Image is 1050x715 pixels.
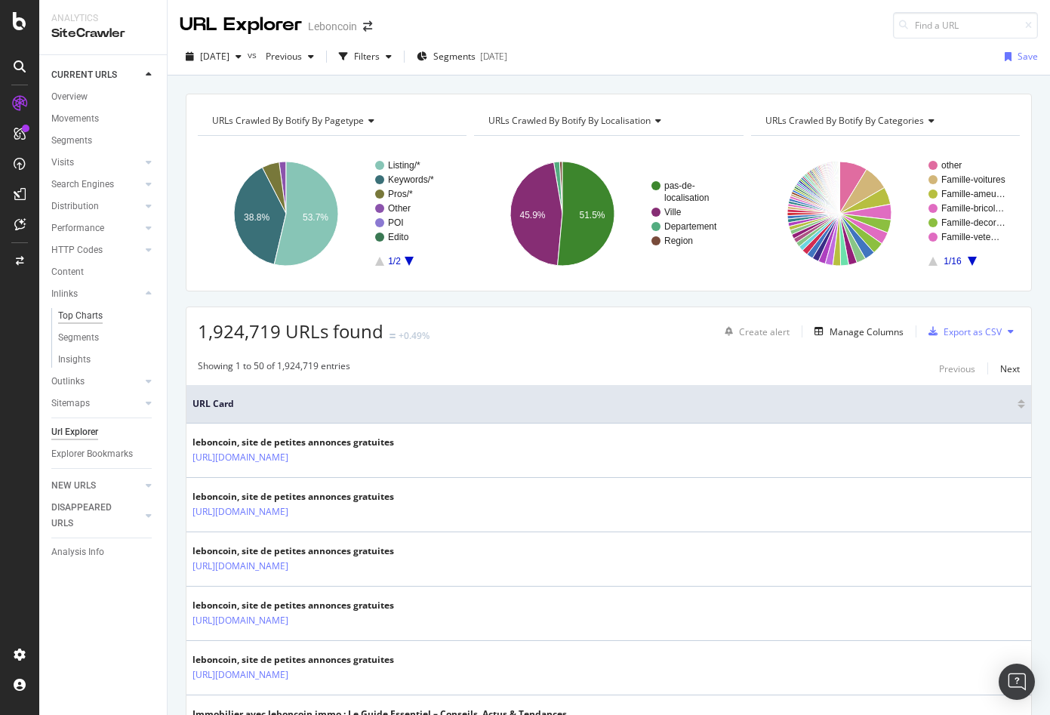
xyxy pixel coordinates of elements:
div: Filters [354,50,380,63]
div: Performance [51,220,104,236]
button: Segments[DATE] [411,45,513,69]
a: Movements [51,111,156,127]
text: Keywords/* [388,174,434,185]
text: 51.5% [580,210,605,220]
button: Previous [939,359,975,378]
a: Insights [58,352,156,368]
h4: URLs Crawled By Botify By categories [762,109,1006,133]
a: Performance [51,220,141,236]
div: [DATE] [480,50,507,63]
text: Other [388,203,411,214]
text: POI [388,217,404,228]
div: Insights [58,352,91,368]
div: Next [1000,362,1020,375]
span: 1,924,719 URLs found [198,319,383,344]
button: Previous [260,45,320,69]
a: [URL][DOMAIN_NAME] [192,559,288,574]
div: leboncoin, site de petites annonces gratuites [192,653,394,667]
div: Search Engines [51,177,114,193]
div: leboncoin, site de petites annonces gratuites [192,544,394,558]
span: 2025 Sep. 25th [200,50,229,63]
text: Edito [388,232,409,242]
div: Create alert [739,325,790,338]
div: Analytics [51,12,155,25]
div: DISAPPEARED URLS [51,500,128,532]
span: vs [248,48,260,61]
div: Analysis Info [51,544,104,560]
svg: A chart. [474,148,743,279]
div: NEW URLS [51,478,96,494]
text: Famille-decor… [941,217,1005,228]
text: Famille-ameu… [941,189,1005,199]
div: leboncoin, site de petites annonces gratuites [192,490,394,504]
div: Showing 1 to 50 of 1,924,719 entries [198,359,350,378]
a: Overview [51,89,156,105]
text: 53.7% [303,212,328,223]
span: URLs Crawled By Botify By localisation [488,114,651,127]
a: Explorer Bookmarks [51,446,156,462]
div: Sitemaps [51,396,90,411]
text: localisation [664,193,709,203]
text: 38.8% [244,212,269,223]
button: [DATE] [180,45,248,69]
text: 1/2 [388,256,401,267]
div: HTTP Codes [51,242,103,258]
a: Url Explorer [51,424,156,440]
a: HTTP Codes [51,242,141,258]
a: Distribution [51,199,141,214]
div: CURRENT URLS [51,67,117,83]
div: leboncoin, site de petites annonces gratuites [192,436,394,449]
div: Segments [58,330,99,346]
div: Overview [51,89,88,105]
div: Distribution [51,199,99,214]
span: URLs Crawled By Botify By categories [765,114,924,127]
button: Next [1000,359,1020,378]
a: Segments [58,330,156,346]
text: 45.9% [520,210,546,220]
div: +0.49% [399,329,430,342]
span: Segments [433,50,476,63]
a: [URL][DOMAIN_NAME] [192,504,288,519]
a: Sitemaps [51,396,141,411]
a: Search Engines [51,177,141,193]
span: Previous [260,50,302,63]
text: Ville [664,207,682,217]
span: URL Card [192,397,1014,411]
h4: URLs Crawled By Botify By pagetype [209,109,453,133]
div: Movements [51,111,99,127]
div: A chart. [751,148,1020,279]
text: other [941,160,962,171]
div: Url Explorer [51,424,98,440]
div: arrow-right-arrow-left [363,21,372,32]
div: Leboncoin [308,19,357,34]
text: Famille-voitures [941,174,1005,185]
div: Open Intercom Messenger [999,664,1035,700]
text: Famille-bricol… [941,203,1004,214]
a: Outlinks [51,374,141,390]
div: leboncoin, site de petites annonces gratuites [192,599,394,612]
a: [URL][DOMAIN_NAME] [192,667,288,683]
a: Inlinks [51,286,141,302]
span: URLs Crawled By Botify By pagetype [212,114,364,127]
a: NEW URLS [51,478,141,494]
a: Content [51,264,156,280]
div: Previous [939,362,975,375]
svg: A chart. [198,148,466,279]
div: Content [51,264,84,280]
a: DISAPPEARED URLS [51,500,141,532]
a: Top Charts [58,308,156,324]
button: Manage Columns [808,322,904,341]
div: Top Charts [58,308,103,324]
a: [URL][DOMAIN_NAME] [192,450,288,465]
button: Filters [333,45,398,69]
a: Segments [51,133,156,149]
div: Manage Columns [830,325,904,338]
div: Outlinks [51,374,85,390]
button: Create alert [719,319,790,344]
div: Export as CSV [944,325,1002,338]
a: CURRENT URLS [51,67,141,83]
text: 1/16 [944,256,962,267]
text: pas-de- [664,180,695,191]
div: Explorer Bookmarks [51,446,133,462]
